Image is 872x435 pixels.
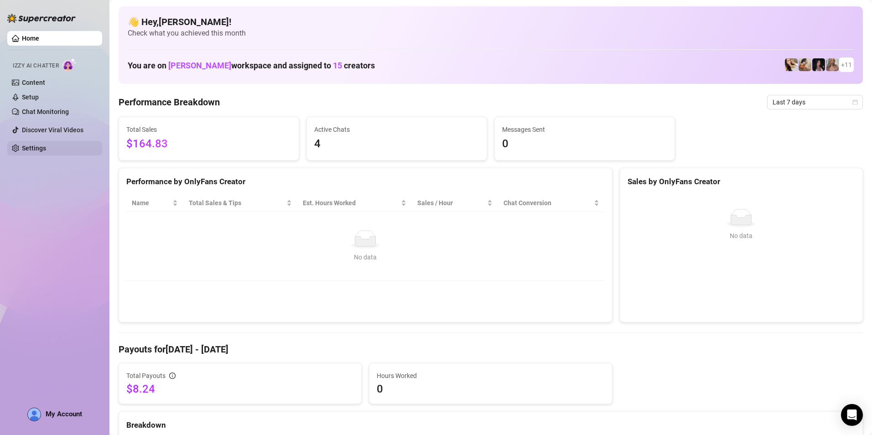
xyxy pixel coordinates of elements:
span: 15 [333,61,342,70]
span: Total Payouts [126,371,166,381]
img: AI Chatter [62,58,77,71]
span: Last 7 days [773,95,857,109]
span: [PERSON_NAME] [168,61,231,70]
span: $8.24 [126,382,354,396]
img: Kayla (@kaylathaylababy) [799,58,811,71]
span: Sales / Hour [417,198,486,208]
span: calendar [852,99,858,105]
th: Chat Conversion [498,194,604,212]
span: Izzy AI Chatter [13,62,59,70]
span: info-circle [169,373,176,379]
a: Settings [22,145,46,152]
span: Chat Conversion [503,198,592,208]
th: Name [126,194,183,212]
span: My Account [46,410,82,418]
span: Check what you achieved this month [128,28,854,38]
img: logo-BBDzfeDw.svg [7,14,76,23]
a: Home [22,35,39,42]
a: Chat Monitoring [22,108,69,115]
span: 0 [502,135,667,153]
div: Sales by OnlyFans Creator [628,176,855,188]
span: $164.83 [126,135,291,153]
div: Est. Hours Worked [303,198,399,208]
span: Messages Sent [502,124,667,135]
span: Total Sales & Tips [189,198,284,208]
h4: 👋 Hey, [PERSON_NAME] ! [128,16,854,28]
span: + 11 [841,60,852,70]
div: Performance by OnlyFans Creator [126,176,605,188]
h4: Performance Breakdown [119,96,220,109]
div: Breakdown [126,419,855,431]
div: No data [135,252,596,262]
th: Total Sales & Tips [183,194,297,212]
a: Discover Viral Videos [22,126,83,134]
img: Kenzie (@dmaxkenz) [826,58,839,71]
a: Setup [22,93,39,101]
img: Baby (@babyyyybellaa) [812,58,825,71]
div: Open Intercom Messenger [841,404,863,426]
span: Hours Worked [377,371,604,381]
h1: You are on workspace and assigned to creators [128,61,375,71]
span: Total Sales [126,124,291,135]
img: ALV-UjXOn4RsLQXpKZloP83vtGLCHp8YP-_uTANj3iuxxRMGKHJSOkkFBq1o8kdHS5m-Yrq29-Sd8KPlddzjBCQwZIuR8yA2P... [28,408,41,421]
span: 4 [314,135,479,153]
h4: Payouts for [DATE] - [DATE] [119,343,863,356]
span: 0 [377,382,604,396]
img: Avry (@avryjennerfree) [785,58,798,71]
div: No data [631,231,851,241]
th: Sales / Hour [412,194,498,212]
span: Active Chats [314,124,479,135]
a: Content [22,79,45,86]
span: Name [132,198,171,208]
